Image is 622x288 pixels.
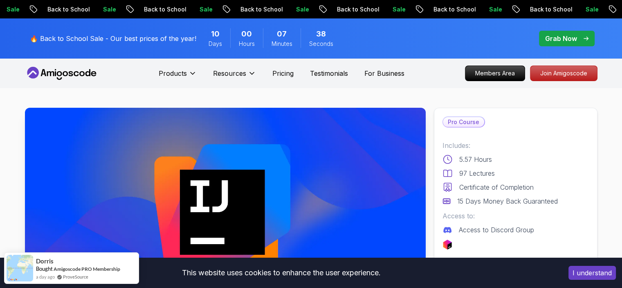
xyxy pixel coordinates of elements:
[289,5,315,14] p: Sale
[30,34,196,43] p: 🔥 Back to School Sale - Our best prices of the year!
[442,141,589,150] p: Includes:
[459,168,495,178] p: 97 Lectures
[568,266,616,280] button: Accept cookies
[457,196,558,206] p: 15 Days Money Back Guaranteed
[459,225,534,235] p: Access to Discord Group
[193,5,219,14] p: Sale
[465,66,525,81] a: Members Area
[443,117,484,127] p: Pro Course
[272,68,294,78] a: Pricing
[545,34,577,43] p: Grab Now
[63,273,88,280] a: ProveSource
[159,68,187,78] p: Products
[364,68,404,78] a: For Business
[530,66,597,81] p: Join Amigoscode
[36,273,55,280] span: a day ago
[36,265,53,272] span: Bought
[442,211,589,221] p: Access to:
[310,68,348,78] a: Testimonials
[40,5,96,14] p: Back to School
[96,5,122,14] p: Sale
[442,240,452,249] img: jetbrains logo
[459,154,492,164] p: 5.57 Hours
[159,68,197,85] button: Products
[465,66,525,81] p: Members Area
[241,28,252,40] span: 0 Hours
[213,68,256,85] button: Resources
[459,182,534,192] p: Certificate of Completion
[427,5,482,14] p: Back to School
[54,266,120,272] a: Amigoscode PRO Membership
[482,5,508,14] p: Sale
[330,5,386,14] p: Back to School
[7,255,33,281] img: provesource social proof notification image
[316,28,326,40] span: 38 Seconds
[6,264,556,282] div: This website uses cookies to enhance the user experience.
[272,40,292,48] span: Minutes
[277,28,287,40] span: 7 Minutes
[239,40,255,48] span: Hours
[523,5,579,14] p: Back to School
[309,40,333,48] span: Seconds
[213,68,246,78] p: Resources
[579,5,605,14] p: Sale
[386,5,412,14] p: Sale
[530,66,597,81] a: Join Amigoscode
[209,40,222,48] span: Days
[36,258,54,265] span: Dorris
[211,28,220,40] span: 10 Days
[137,5,193,14] p: Back to School
[234,5,289,14] p: Back to School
